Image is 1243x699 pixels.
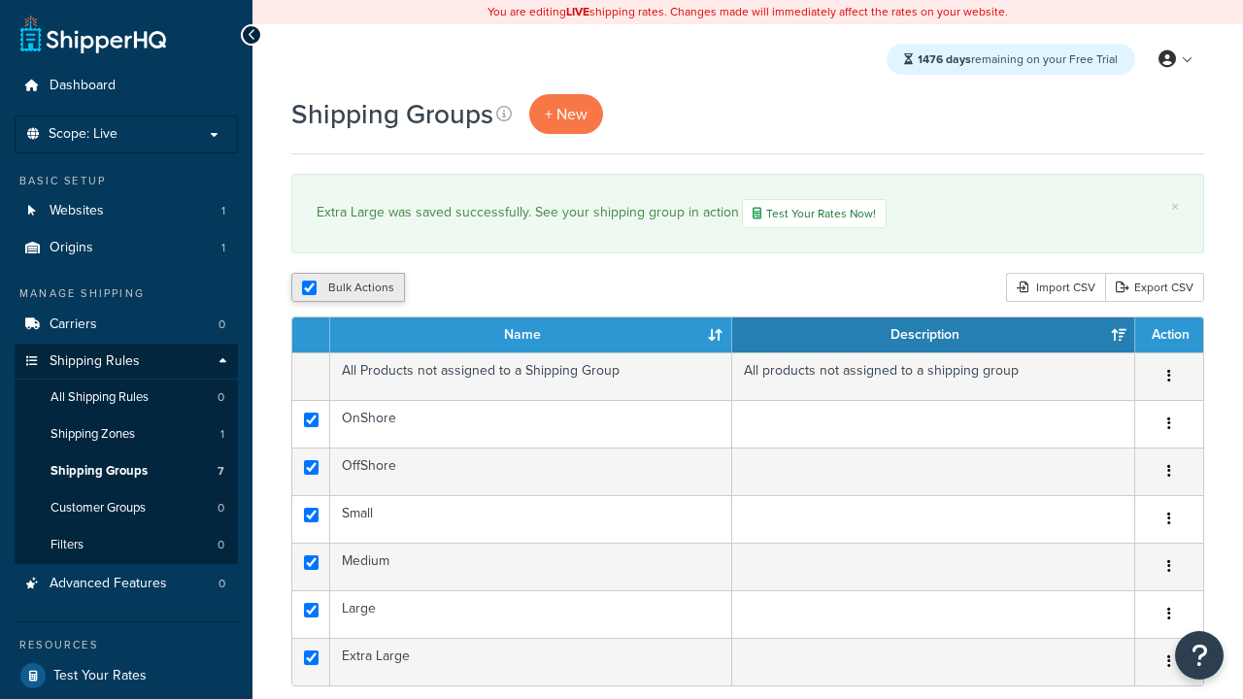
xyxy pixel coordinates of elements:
[330,352,732,400] td: All Products not assigned to a Shipping Group
[742,199,887,228] a: Test Your Rates Now!
[15,380,238,416] a: All Shipping Rules 0
[50,203,104,219] span: Websites
[50,576,167,592] span: Advanced Features
[732,317,1135,352] th: Description: activate to sort column ascending
[218,576,225,592] span: 0
[15,193,238,229] li: Websites
[887,44,1135,75] div: remaining on your Free Trial
[317,199,1179,228] div: Extra Large was saved successfully. See your shipping group in action
[220,426,224,443] span: 1
[330,590,732,638] td: Large
[50,500,146,516] span: Customer Groups
[15,380,238,416] li: All Shipping Rules
[918,50,971,68] strong: 1476 days
[1135,317,1203,352] th: Action
[218,500,224,516] span: 0
[50,463,148,480] span: Shipping Groups
[15,307,238,343] a: Carriers 0
[15,637,238,653] div: Resources
[1175,631,1224,680] button: Open Resource Center
[1171,199,1179,215] a: ×
[15,285,238,302] div: Manage Shipping
[50,537,84,553] span: Filters
[1105,273,1204,302] a: Export CSV
[732,352,1135,400] td: All products not assigned to a shipping group
[330,495,732,543] td: Small
[15,453,238,489] a: Shipping Groups 7
[15,193,238,229] a: Websites 1
[15,566,238,602] li: Advanced Features
[1006,273,1105,302] div: Import CSV
[15,490,238,526] li: Customer Groups
[15,416,238,452] li: Shipping Zones
[545,103,588,125] span: + New
[50,316,97,333] span: Carriers
[330,543,732,590] td: Medium
[15,344,238,565] li: Shipping Rules
[218,316,225,333] span: 0
[15,490,238,526] a: Customer Groups 0
[218,389,224,406] span: 0
[221,240,225,256] span: 1
[218,463,224,480] span: 7
[291,273,405,302] button: Bulk Actions
[15,416,238,452] a: Shipping Zones 1
[50,78,116,94] span: Dashboard
[529,94,603,134] a: + New
[50,353,140,370] span: Shipping Rules
[49,126,118,143] span: Scope: Live
[566,3,589,20] b: LIVE
[15,68,238,104] a: Dashboard
[218,537,224,553] span: 0
[15,344,238,380] a: Shipping Rules
[15,658,238,693] a: Test Your Rates
[330,448,732,495] td: OffShore
[15,230,238,266] a: Origins 1
[50,240,93,256] span: Origins
[53,668,147,684] span: Test Your Rates
[291,95,493,133] h1: Shipping Groups
[15,173,238,189] div: Basic Setup
[15,527,238,563] li: Filters
[15,453,238,489] li: Shipping Groups
[50,426,135,443] span: Shipping Zones
[15,527,238,563] a: Filters 0
[50,389,149,406] span: All Shipping Rules
[15,566,238,602] a: Advanced Features 0
[15,307,238,343] li: Carriers
[221,203,225,219] span: 1
[20,15,166,53] a: ShipperHQ Home
[15,230,238,266] li: Origins
[330,317,732,352] th: Name: activate to sort column ascending
[330,638,732,685] td: Extra Large
[330,400,732,448] td: OnShore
